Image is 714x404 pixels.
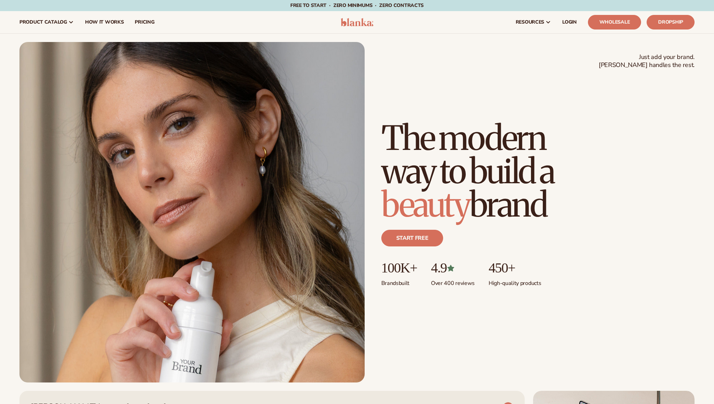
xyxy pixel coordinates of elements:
a: Wholesale [588,15,641,30]
a: resources [510,11,557,33]
span: resources [516,19,544,25]
img: Female holding tanning mousse. [19,42,365,382]
a: Dropship [647,15,695,30]
p: Brands built [381,276,417,287]
span: pricing [135,19,154,25]
p: 450+ [489,260,541,276]
span: How It Works [85,19,124,25]
p: High-quality products [489,276,541,287]
span: Just add your brand. [PERSON_NAME] handles the rest. [599,53,695,69]
a: How It Works [80,11,130,33]
p: Over 400 reviews [431,276,475,287]
a: LOGIN [557,11,582,33]
a: pricing [129,11,160,33]
span: beauty [381,184,470,226]
img: logo [341,18,374,26]
p: 100K+ [381,260,417,276]
span: product catalog [19,19,67,25]
a: Start free [381,230,443,246]
p: 4.9 [431,260,475,276]
span: Free to start · ZERO minimums · ZERO contracts [290,2,424,9]
h1: The modern way to build a brand [381,121,604,221]
span: LOGIN [562,19,577,25]
a: product catalog [14,11,80,33]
